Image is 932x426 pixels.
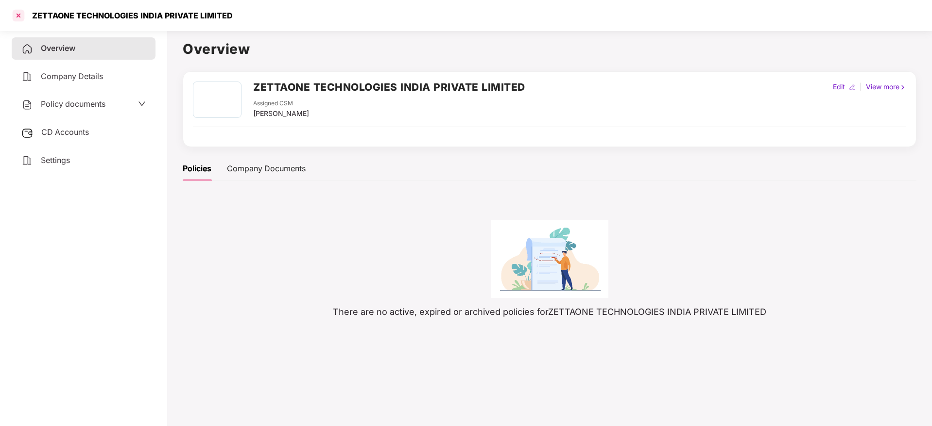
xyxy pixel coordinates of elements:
p: There are no active, expired or archived policies for ZETTAONE TECHNOLOGIES INDIA PRIVATE LIMITED [183,305,916,319]
div: Company Documents [227,163,306,175]
img: svg+xml;base64,PHN2ZyB3aWR0aD0iMjUiIGhlaWdodD0iMjQiIHZpZXdCb3g9IjAgMCAyNSAyNCIgZmlsbD0ibm9uZSIgeG... [21,127,34,139]
img: rightIcon [899,84,906,91]
img: svg+xml;base64,PHN2ZyB4bWxucz0iaHR0cDovL3d3dy53My5vcmcvMjAwMC9zdmciIHdpZHRoPSIyNCIgaGVpZ2h0PSIyNC... [21,99,33,111]
img: 385ec0f409548bf57bb32aae4bde376a.png [491,220,608,298]
span: down [138,100,146,108]
img: svg+xml;base64,PHN2ZyB4bWxucz0iaHR0cDovL3d3dy53My5vcmcvMjAwMC9zdmciIHdpZHRoPSIyNCIgaGVpZ2h0PSIyNC... [21,71,33,82]
span: Settings [41,155,70,165]
h1: Overview [183,38,916,60]
div: Assigned CSM [253,99,309,108]
div: Edit [831,82,847,92]
div: | [858,82,864,92]
div: ZETTAONE TECHNOLOGIES INDIA PRIVATE LIMITED [26,11,233,20]
span: Policy documents [41,99,105,109]
h2: ZETTAONE TECHNOLOGIES INDIA PRIVATE LIMITED [253,79,525,95]
img: editIcon [849,84,856,91]
img: svg+xml;base64,PHN2ZyB4bWxucz0iaHR0cDovL3d3dy53My5vcmcvMjAwMC9zdmciIHdpZHRoPSIyNCIgaGVpZ2h0PSIyNC... [21,43,33,55]
div: [PERSON_NAME] [253,108,309,119]
span: CD Accounts [41,127,89,137]
span: Overview [41,43,75,53]
img: svg+xml;base64,PHN2ZyB4bWxucz0iaHR0cDovL3d3dy53My5vcmcvMjAwMC9zdmciIHdpZHRoPSIyNCIgaGVpZ2h0PSIyNC... [21,155,33,166]
div: View more [864,82,908,92]
div: Policies [183,163,211,175]
span: Company Details [41,71,103,81]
